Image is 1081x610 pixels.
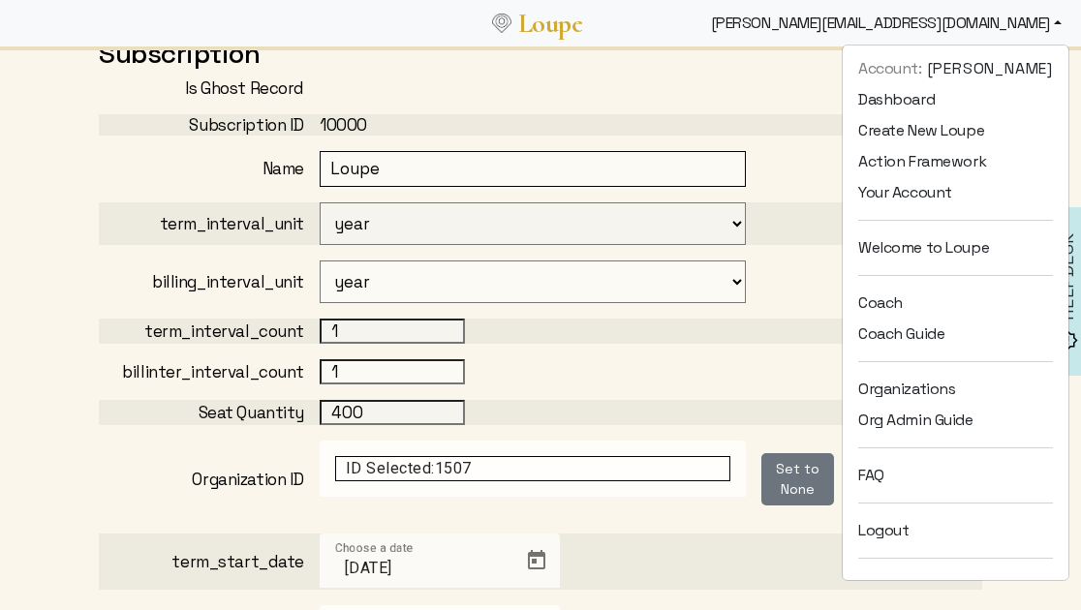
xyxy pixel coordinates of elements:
[843,405,1068,436] a: Org Admin Guide
[513,537,560,584] button: Open calendar
[927,57,1053,80] span: [PERSON_NAME]
[843,515,1068,546] a: Logout
[843,232,1068,263] a: Welcome to Loupe
[511,6,589,42] a: Loupe
[320,114,761,136] div: 10000
[335,541,414,555] mat-label: Choose a date
[99,469,320,490] div: Organization ID
[99,114,320,136] div: Subscription ID
[99,320,320,342] div: term_interval_count
[843,460,1068,491] a: FAQ
[843,115,1068,146] a: Create New Loupe
[99,551,320,572] div: term_start_date
[99,271,320,292] div: billing_interval_unit
[99,361,320,382] div: billinter_interval_count
[99,77,320,99] div: Is Ghost Record
[99,37,982,70] h2: Subscription
[843,374,1068,405] a: Organizations
[99,402,320,423] div: Seat Quantity
[335,456,730,481] input: Enter text to search
[843,570,1068,601] a: Admin
[492,14,511,33] img: Loupe Logo
[703,4,1069,43] div: [PERSON_NAME][EMAIL_ADDRESS][DOMAIN_NAME]
[99,213,320,234] div: term_interval_unit
[99,158,320,179] div: Name
[858,58,922,78] span: Account:
[843,319,1068,350] a: Coach Guide
[843,288,1068,319] a: Coach
[843,177,1068,208] a: Your Account
[843,84,1068,115] a: Dashboard
[843,146,1068,177] a: Action Framework
[761,453,834,505] button: Set to None
[1058,330,1078,351] img: brightness_alert_FILL0_wght500_GRAD0_ops.svg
